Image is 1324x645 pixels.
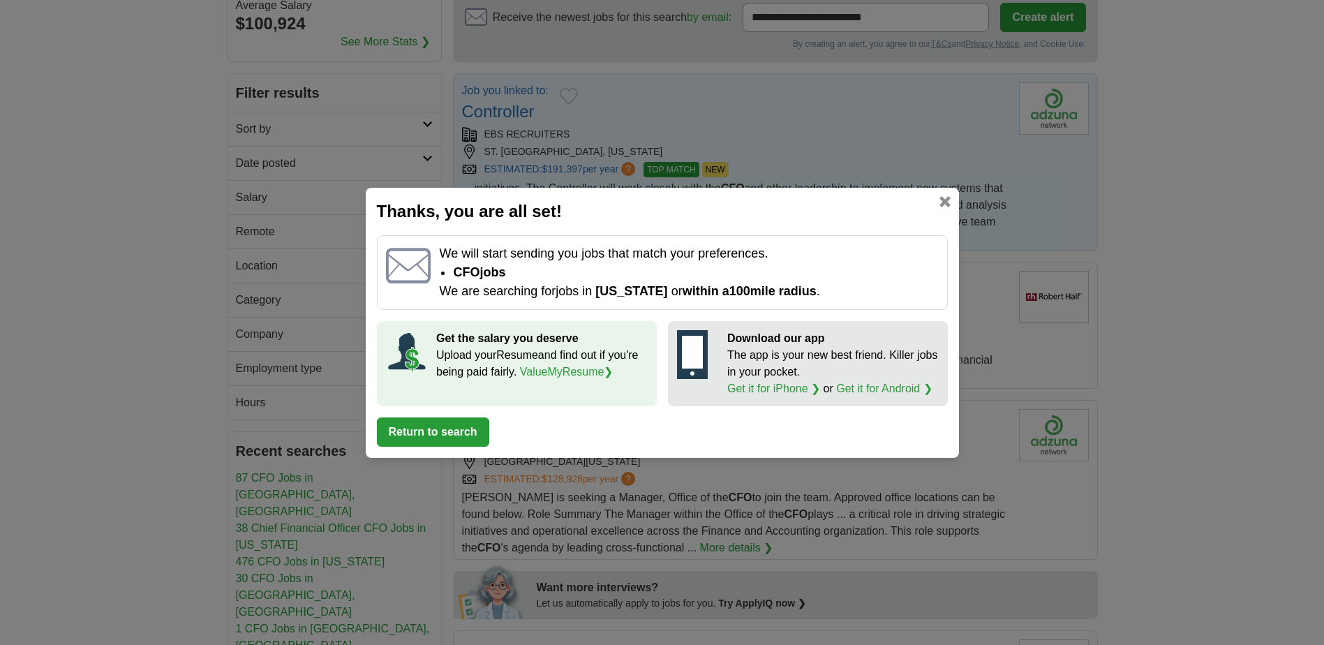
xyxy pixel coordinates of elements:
a: ValueMyResume❯ [520,366,613,378]
button: Return to search [377,417,489,447]
p: Get the salary you deserve [436,330,648,347]
h2: Thanks, you are all set! [377,199,948,224]
span: within a 100 mile radius [683,284,817,298]
p: The app is your new best friend. Killer jobs in your pocket. or [727,347,939,397]
span: [US_STATE] [595,284,667,298]
p: We are searching for jobs in or . [439,282,938,301]
a: Get it for iPhone ❯ [727,383,820,394]
p: Download our app [727,330,939,347]
p: We will start sending you jobs that match your preferences. [439,244,938,263]
p: Upload your Resume and find out if you're being paid fairly. [436,347,648,380]
li: CFO jobs [453,263,938,282]
a: Get it for Android ❯ [836,383,932,394]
